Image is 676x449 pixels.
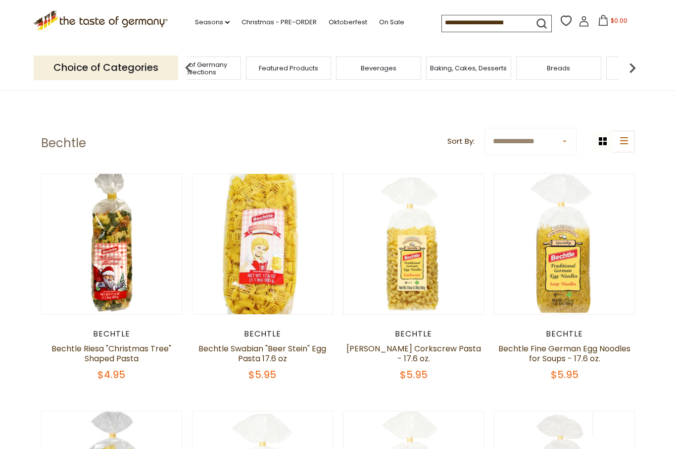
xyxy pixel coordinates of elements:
img: Bechtle [494,174,634,314]
a: On Sale [379,17,404,28]
div: Bechtle [41,329,182,339]
img: Bechtle [42,174,182,314]
p: Choice of Categories [34,56,178,80]
img: Bechtle [343,174,483,314]
a: Beverages [361,64,396,72]
span: $5.95 [400,368,428,382]
a: Seasons [195,17,230,28]
img: next arrow [623,58,642,78]
a: Taste of Germany Collections [159,61,238,76]
span: $0.00 [611,16,628,25]
a: [PERSON_NAME] Corkscrew Pasta - 17.6 oz. [346,343,481,364]
a: Bechtle Riesa "Christmas Tree" Shaped Pasta [51,343,171,364]
a: Baking, Cakes, Desserts [430,64,507,72]
img: Bechtle [193,174,333,314]
a: Featured Products [259,64,318,72]
a: Breads [547,64,570,72]
a: Bechtle Swabian "Beer Stein" Egg Pasta 17.6 oz [198,343,326,364]
label: Sort By: [447,135,475,148]
span: $4.95 [97,368,125,382]
div: Bechtle [343,329,484,339]
button: $0.00 [591,15,633,30]
h1: Bechtle [41,136,86,151]
a: Christmas - PRE-ORDER [241,17,317,28]
a: Bechtle Fine German Egg Noodles for Soups - 17.6 oz. [498,343,630,364]
img: previous arrow [179,58,198,78]
span: $5.95 [248,368,276,382]
span: $5.95 [551,368,579,382]
a: Oktoberfest [329,17,367,28]
div: Bechtle [192,329,333,339]
div: Bechtle [494,329,635,339]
